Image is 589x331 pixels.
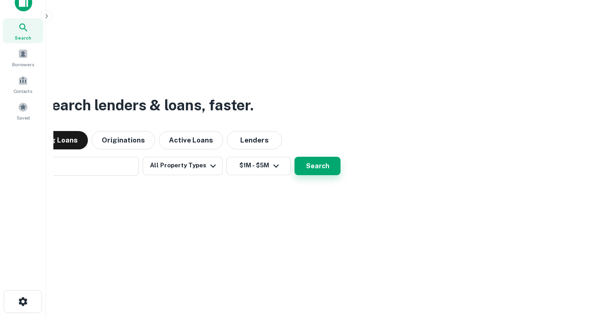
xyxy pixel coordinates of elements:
[294,157,341,175] button: Search
[15,34,31,41] span: Search
[159,131,223,149] button: Active Loans
[12,61,34,68] span: Borrowers
[17,114,30,121] span: Saved
[543,257,589,302] iframe: Chat Widget
[14,87,32,95] span: Contacts
[143,157,223,175] button: All Property Types
[226,157,291,175] button: $1M - $5M
[3,45,43,70] a: Borrowers
[3,98,43,123] a: Saved
[92,131,155,149] button: Originations
[227,131,282,149] button: Lenders
[3,18,43,43] a: Search
[42,94,254,116] h3: Search lenders & loans, faster.
[3,72,43,97] a: Contacts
